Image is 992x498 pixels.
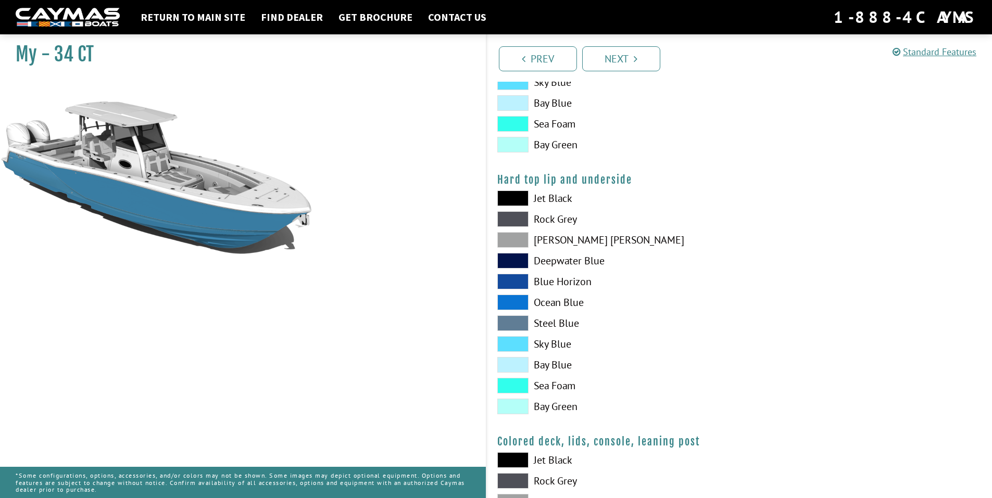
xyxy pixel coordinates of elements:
[497,253,729,269] label: Deepwater Blue
[497,473,729,489] label: Rock Grey
[497,274,729,289] label: Blue Horizon
[135,10,250,24] a: Return to main site
[497,336,729,352] label: Sky Blue
[497,357,729,373] label: Bay Blue
[497,295,729,310] label: Ocean Blue
[333,10,418,24] a: Get Brochure
[497,137,729,152] label: Bay Green
[423,10,492,24] a: Contact Us
[256,10,328,24] a: Find Dealer
[497,173,982,186] h4: Hard top lip and underside
[16,43,460,66] h1: My - 34 CT
[497,74,729,90] label: Sky Blue
[497,399,729,414] label: Bay Green
[834,6,976,29] div: 1-888-4CAYMAS
[497,435,982,448] h4: Colored deck, lids, console, leaning post
[893,46,976,58] a: Standard Features
[497,315,729,331] label: Steel Blue
[582,46,660,71] a: Next
[497,95,729,111] label: Bay Blue
[499,46,577,71] a: Prev
[16,8,120,27] img: white-logo-c9c8dbefe5ff5ceceb0f0178aa75bf4bb51f6bca0971e226c86eb53dfe498488.png
[497,232,729,248] label: [PERSON_NAME] [PERSON_NAME]
[497,116,729,132] label: Sea Foam
[497,452,729,468] label: Jet Black
[16,467,470,498] p: *Some configurations, options, accessories, and/or colors may not be shown. Some images may depic...
[497,190,729,206] label: Jet Black
[497,211,729,227] label: Rock Grey
[497,378,729,393] label: Sea Foam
